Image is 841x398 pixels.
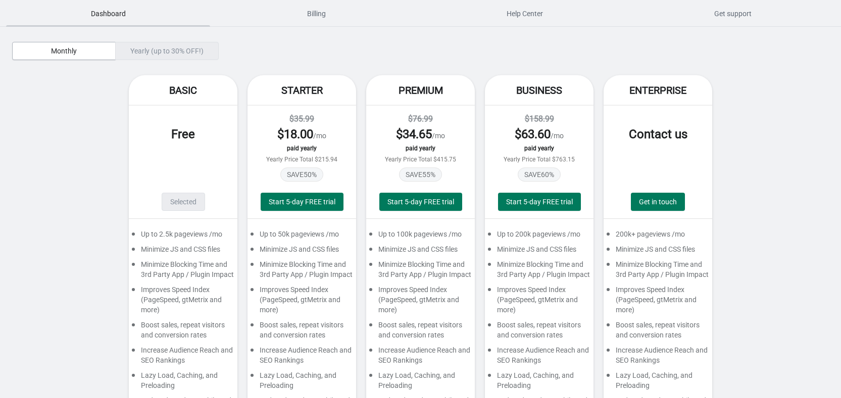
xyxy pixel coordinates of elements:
[248,229,356,244] div: Up to 50k pageviews /mo
[248,259,356,285] div: Minimize Blocking Time and 3rd Party App / Plugin Impact
[387,198,454,206] span: Start 5-day FREE trial
[366,285,475,320] div: Improves Speed Index (PageSpeed, gtMetrix and more)
[366,370,475,395] div: Lazy Load, Caching, and Preloading
[495,113,583,125] div: $158.99
[366,229,475,244] div: Up to 100k pageviews /mo
[379,193,462,211] button: Start 5-day FREE trial
[6,5,210,23] span: Dashboard
[498,193,581,211] button: Start 5-day FREE trial
[214,5,418,23] span: Billing
[485,244,593,259] div: Minimize JS and CSS files
[423,5,627,23] span: Help Center
[604,75,712,105] div: Enterprise
[506,198,573,206] span: Start 5-day FREE trial
[248,370,356,395] div: Lazy Load, Caching, and Preloading
[129,259,237,285] div: Minimize Blocking Time and 3rd Party App / Plugin Impact
[495,156,583,163] div: Yearly Price Total $763.15
[269,198,335,206] span: Start 5-day FREE trial
[129,345,237,370] div: Increase Audience Reach and SEO Rankings
[366,75,475,105] div: Premium
[129,285,237,320] div: Improves Speed Index (PageSpeed, gtMetrix and more)
[604,285,712,320] div: Improves Speed Index (PageSpeed, gtMetrix and more)
[12,42,116,60] button: Monthly
[248,285,356,320] div: Improves Speed Index (PageSpeed, gtMetrix and more)
[129,244,237,259] div: Minimize JS and CSS files
[277,127,313,141] span: $ 18.00
[366,259,475,285] div: Minimize Blocking Time and 3rd Party App / Plugin Impact
[51,47,77,55] span: Monthly
[248,320,356,345] div: Boost sales, repeat visitors and conversion rates
[515,127,551,141] span: $ 63.60
[485,370,593,395] div: Lazy Load, Caching, and Preloading
[248,75,356,105] div: Starter
[280,167,323,182] span: SAVE 50 %
[485,285,593,320] div: Improves Speed Index (PageSpeed, gtMetrix and more)
[639,198,677,206] span: Get in touch
[258,156,346,163] div: Yearly Price Total $215.94
[604,259,712,285] div: Minimize Blocking Time and 3rd Party App / Plugin Impact
[604,244,712,259] div: Minimize JS and CSS files
[376,145,465,152] div: paid yearly
[485,259,593,285] div: Minimize Blocking Time and 3rd Party App / Plugin Impact
[171,127,195,141] span: Free
[258,113,346,125] div: $35.99
[376,113,465,125] div: $76.99
[631,5,835,23] span: Get support
[518,167,561,182] span: SAVE 60 %
[258,126,346,142] div: /mo
[248,345,356,370] div: Increase Audience Reach and SEO Rankings
[129,370,237,395] div: Lazy Load, Caching, and Preloading
[631,193,685,211] a: Get in touch
[485,320,593,345] div: Boost sales, repeat visitors and conversion rates
[248,244,356,259] div: Minimize JS and CSS files
[4,1,212,27] button: Dashboard
[129,75,237,105] div: Basic
[129,320,237,345] div: Boost sales, repeat visitors and conversion rates
[485,345,593,370] div: Increase Audience Reach and SEO Rankings
[604,345,712,370] div: Increase Audience Reach and SEO Rankings
[366,320,475,345] div: Boost sales, repeat visitors and conversion rates
[258,145,346,152] div: paid yearly
[495,126,583,142] div: /mo
[629,127,687,141] span: Contact us
[396,127,432,141] span: $ 34.65
[376,126,465,142] div: /mo
[485,229,593,244] div: Up to 200k pageviews /mo
[604,320,712,345] div: Boost sales, repeat visitors and conversion rates
[604,370,712,395] div: Lazy Load, Caching, and Preloading
[366,345,475,370] div: Increase Audience Reach and SEO Rankings
[376,156,465,163] div: Yearly Price Total $415.75
[261,193,343,211] button: Start 5-day FREE trial
[399,167,442,182] span: SAVE 55 %
[485,75,593,105] div: Business
[366,244,475,259] div: Minimize JS and CSS files
[129,229,237,244] div: Up to 2.5k pageviews /mo
[604,229,712,244] div: 200k+ pageviews /mo
[495,145,583,152] div: paid yearly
